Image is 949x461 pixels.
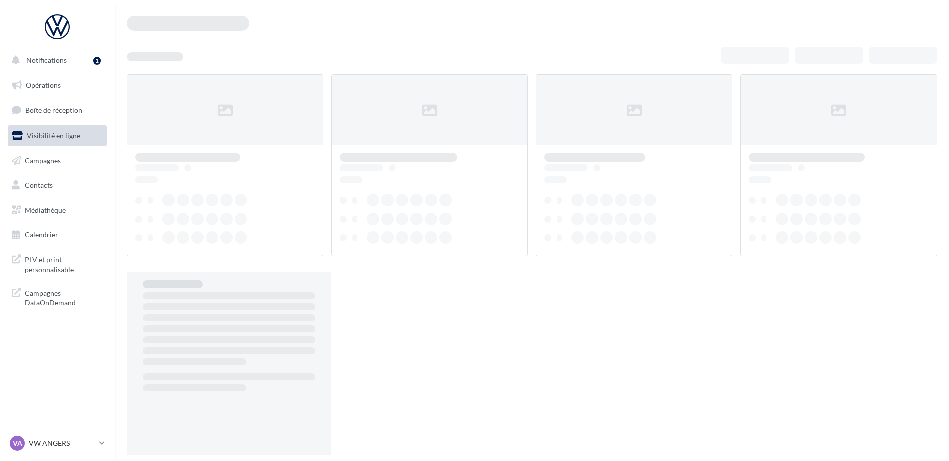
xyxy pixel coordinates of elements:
span: Visibilité en ligne [27,131,80,140]
span: Boîte de réception [25,106,82,114]
a: Contacts [6,175,109,196]
span: Opérations [26,81,61,89]
a: Calendrier [6,225,109,245]
a: Visibilité en ligne [6,125,109,146]
a: Médiathèque [6,200,109,221]
a: Campagnes DataOnDemand [6,282,109,312]
a: Opérations [6,75,109,96]
a: VA VW ANGERS [8,434,107,453]
button: Notifications 1 [6,50,105,71]
span: Calendrier [25,230,58,239]
span: Contacts [25,181,53,189]
a: Campagnes [6,150,109,171]
a: Boîte de réception [6,99,109,121]
div: 1 [93,57,101,65]
span: Médiathèque [25,206,66,214]
span: VA [13,438,22,448]
span: Campagnes DataOnDemand [25,286,103,308]
span: Notifications [26,56,67,64]
a: PLV et print personnalisable [6,249,109,278]
span: Campagnes [25,156,61,164]
span: PLV et print personnalisable [25,253,103,274]
p: VW ANGERS [29,438,95,448]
